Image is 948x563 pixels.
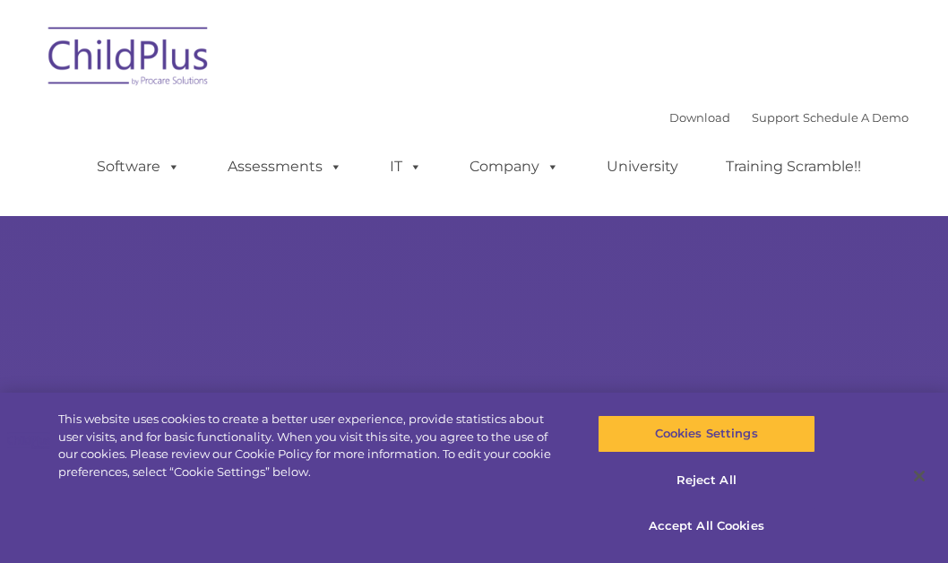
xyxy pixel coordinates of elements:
[79,149,198,185] a: Software
[900,456,939,496] button: Close
[752,110,799,125] a: Support
[58,411,569,481] div: This website uses cookies to create a better user experience, provide statistics about user visit...
[803,110,909,125] a: Schedule A Demo
[598,507,815,545] button: Accept All Cookies
[210,149,360,185] a: Assessments
[598,462,815,499] button: Reject All
[598,415,815,453] button: Cookies Settings
[669,110,730,125] a: Download
[372,149,440,185] a: IT
[708,149,879,185] a: Training Scramble!!
[39,14,219,104] img: ChildPlus by Procare Solutions
[452,149,577,185] a: Company
[589,149,696,185] a: University
[669,110,909,125] font: |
